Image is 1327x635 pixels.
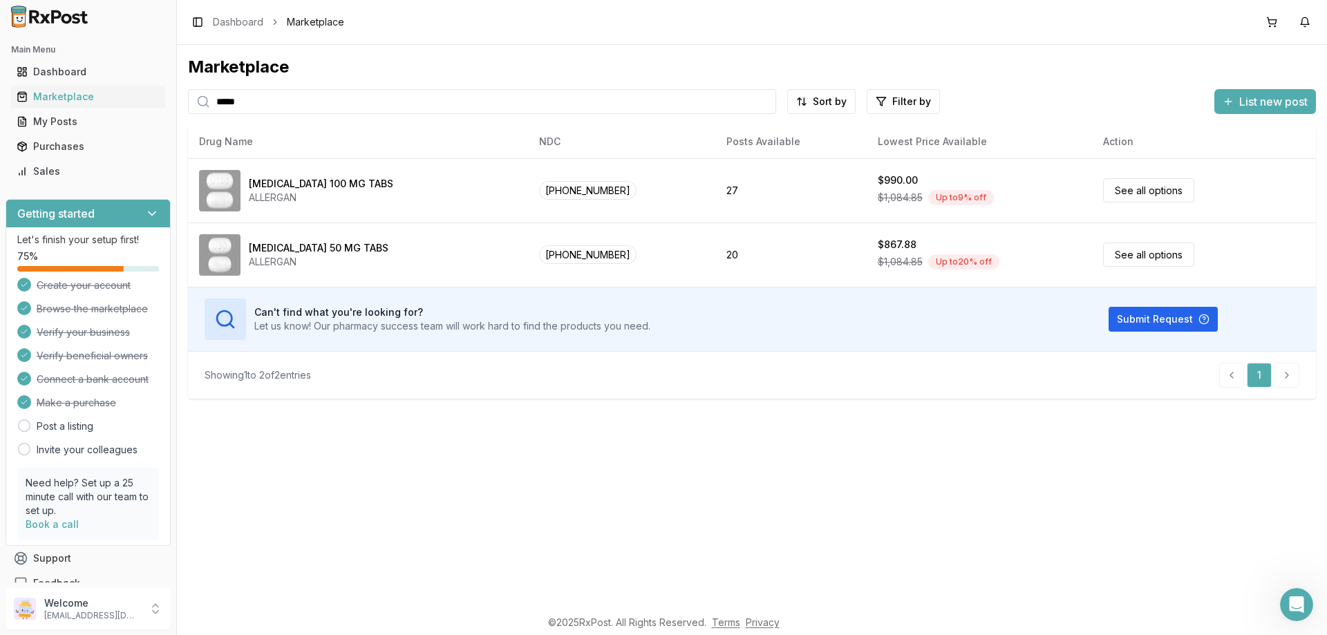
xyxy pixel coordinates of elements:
[254,319,650,333] p: Let us know! Our pharmacy success team will work hard to find the products you need.
[249,255,388,269] div: ALLERGAN
[1103,178,1194,202] a: See all options
[205,368,311,382] div: Showing 1 to 2 of 2 entries
[928,254,999,269] div: Up to 20 % off
[11,159,165,184] a: Sales
[6,86,171,108] button: Marketplace
[17,65,160,79] div: Dashboard
[213,15,263,29] a: Dashboard
[17,233,159,247] p: Let's finish your setup first!
[539,181,637,200] span: [PHONE_NUMBER]
[6,61,171,83] button: Dashboard
[17,115,160,129] div: My Posts
[287,15,344,29] span: Marketplace
[1247,363,1272,388] a: 1
[878,238,916,252] div: $867.88
[17,90,160,104] div: Marketplace
[17,164,160,178] div: Sales
[1092,125,1316,158] th: Action
[715,125,866,158] th: Posts Available
[26,518,79,530] a: Book a call
[6,546,171,571] button: Support
[44,610,140,621] p: [EMAIL_ADDRESS][DOMAIN_NAME]
[37,443,138,457] a: Invite your colleagues
[44,596,140,610] p: Welcome
[928,190,994,205] div: Up to 9 % off
[787,89,856,114] button: Sort by
[14,598,36,620] img: User avatar
[1239,93,1308,110] span: List new post
[11,59,165,84] a: Dashboard
[1280,588,1313,621] iframe: Intercom live chat
[249,177,393,191] div: [MEDICAL_DATA] 100 MG TABS
[188,56,1316,78] div: Marketplace
[37,302,148,316] span: Browse the marketplace
[249,191,393,205] div: ALLERGAN
[878,255,923,269] span: $1,084.85
[33,576,80,590] span: Feedback
[37,349,148,363] span: Verify beneficial owners
[1103,243,1194,267] a: See all options
[26,476,151,518] p: Need help? Set up a 25 minute call with our team to set up.
[37,419,93,433] a: Post a listing
[892,95,931,108] span: Filter by
[6,571,171,596] button: Feedback
[6,6,94,28] img: RxPost Logo
[878,173,918,187] div: $990.00
[37,325,130,339] span: Verify your business
[715,158,866,222] td: 27
[1214,96,1316,110] a: List new post
[11,84,165,109] a: Marketplace
[539,245,637,264] span: [PHONE_NUMBER]
[6,135,171,158] button: Purchases
[1109,307,1218,332] button: Submit Request
[199,170,241,211] img: Ubrelvy 100 MG TABS
[188,125,528,158] th: Drug Name
[1219,363,1299,388] nav: pagination
[11,109,165,134] a: My Posts
[17,205,95,222] h3: Getting started
[37,278,131,292] span: Create your account
[254,305,650,319] h3: Can't find what you're looking for?
[867,125,1093,158] th: Lowest Price Available
[213,15,344,29] nav: breadcrumb
[37,372,149,386] span: Connect a bank account
[17,140,160,153] div: Purchases
[37,396,116,410] span: Make a purchase
[746,616,780,628] a: Privacy
[11,134,165,159] a: Purchases
[17,249,38,263] span: 75 %
[249,241,388,255] div: [MEDICAL_DATA] 50 MG TABS
[199,234,241,276] img: Ubrelvy 50 MG TABS
[6,111,171,133] button: My Posts
[6,160,171,182] button: Sales
[11,44,165,55] h2: Main Menu
[712,616,740,628] a: Terms
[528,125,716,158] th: NDC
[867,89,940,114] button: Filter by
[715,222,866,287] td: 20
[878,191,923,205] span: $1,084.85
[813,95,847,108] span: Sort by
[1214,89,1316,114] button: List new post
